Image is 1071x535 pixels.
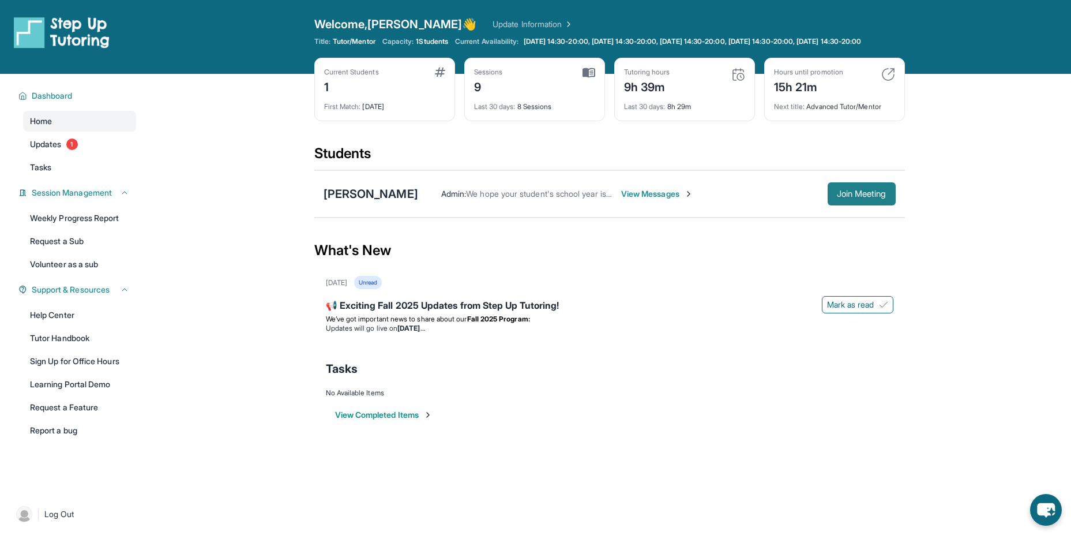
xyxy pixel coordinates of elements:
span: Tutor/Mentor [333,37,375,46]
a: Sign Up for Office Hours [23,351,136,372]
img: Chevron-Right [684,189,693,199]
button: Support & Resources [27,284,129,295]
span: Join Meeting [837,190,886,197]
div: Sessions [474,68,503,77]
button: Join Meeting [828,182,896,205]
span: Last 30 days : [624,102,666,111]
div: Advanced Tutor/Mentor [774,95,895,111]
a: Help Center [23,305,136,326]
div: 9 [474,77,503,95]
span: Mark as read [827,299,874,310]
a: Request a Feature [23,397,136,418]
span: Support & Resources [32,284,110,295]
a: Report a bug [23,420,136,441]
span: 1 Students [416,37,448,46]
div: [DATE] [324,95,445,111]
img: user-img [16,506,32,522]
div: Tutoring hours [624,68,670,77]
img: logo [14,16,110,48]
div: 9h 39m [624,77,670,95]
div: [PERSON_NAME] [324,186,418,202]
a: Weekly Progress Report [23,208,136,229]
span: Title: [314,37,330,46]
img: card [731,68,745,81]
span: Welcome, [PERSON_NAME] 👋 [314,16,477,32]
div: No Available Items [326,388,893,398]
div: What's New [314,225,905,276]
span: Updates [30,139,62,150]
img: Mark as read [879,300,888,309]
span: Current Availability: [455,37,518,46]
div: 15h 21m [774,77,843,95]
a: Request a Sub [23,231,136,252]
div: 1 [324,77,379,95]
span: 1 [66,139,78,150]
button: Session Management [27,187,129,199]
span: [DATE] 14:30-20:00, [DATE] 14:30-20:00, [DATE] 14:30-20:00, [DATE] 14:30-20:00, [DATE] 14:30-20:00 [524,37,862,46]
a: Tutor Handbook [23,328,136,349]
span: View Messages [621,188,693,200]
span: | [37,507,40,521]
span: Dashboard [32,90,73,102]
img: card [435,68,445,77]
a: Learning Portal Demo [23,374,136,395]
button: Mark as read [822,296,893,313]
a: Volunteer as a sub [23,254,136,275]
a: |Log Out [12,502,136,527]
a: Updates1 [23,134,136,155]
a: Tasks [23,157,136,178]
li: Updates will go live on [326,324,893,333]
span: Tasks [326,361,358,377]
a: Home [23,111,136,132]
span: First Match : [324,102,361,111]
strong: [DATE] [397,324,424,332]
img: Chevron Right [562,18,573,30]
img: card [881,68,895,81]
span: Session Management [32,187,112,199]
div: [DATE] [326,278,347,287]
span: Last 30 days : [474,102,516,111]
div: Students [314,144,905,170]
img: card [583,68,595,78]
div: Current Students [324,68,379,77]
div: 📢 Exciting Fall 2025 Updates from Step Up Tutoring! [326,298,893,315]
span: Log Out [44,508,74,520]
button: View Completed Items [335,409,433,421]
a: Update Information [493,18,573,30]
span: We’ve got important news to share about our [326,315,467,323]
strong: Fall 2025 Program: [467,315,530,323]
span: Next title : [774,102,805,111]
a: [DATE] 14:30-20:00, [DATE] 14:30-20:00, [DATE] 14:30-20:00, [DATE] 14:30-20:00, [DATE] 14:30-20:00 [521,37,864,46]
div: Unread [354,276,382,289]
div: 8 Sessions [474,95,595,111]
div: 8h 29m [624,95,745,111]
span: Home [30,115,52,127]
span: Admin : [441,189,466,199]
button: Dashboard [27,90,129,102]
span: Capacity: [382,37,414,46]
div: Hours until promotion [774,68,843,77]
span: Tasks [30,162,51,173]
button: chat-button [1030,494,1062,526]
